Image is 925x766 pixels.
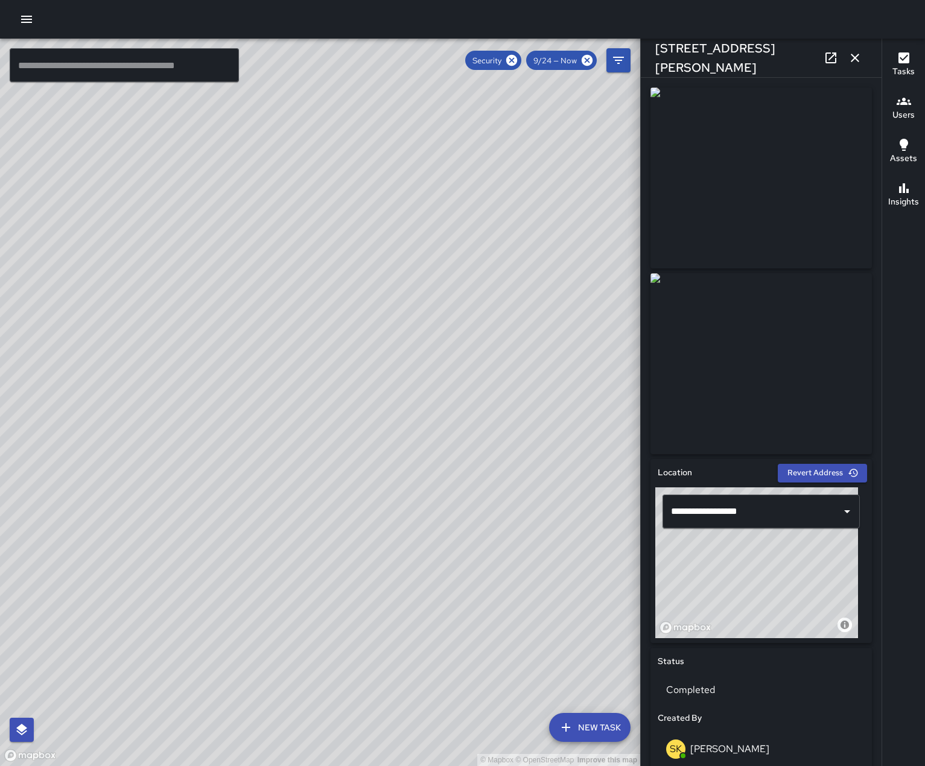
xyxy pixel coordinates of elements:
button: Filters [606,48,631,72]
button: Users [882,87,925,130]
button: Assets [882,130,925,174]
p: [PERSON_NAME] [690,742,769,755]
h6: Assets [890,152,917,165]
button: Open [839,503,856,520]
h6: Created By [658,712,702,725]
span: 9/24 — Now [526,55,584,66]
p: SK [670,742,682,756]
button: Tasks [882,43,925,87]
h6: Tasks [892,65,915,78]
div: 9/24 — Now [526,51,597,70]
span: Security [465,55,509,66]
h6: Status [658,655,684,668]
h6: Users [892,109,915,122]
button: New Task [549,713,631,742]
img: request_images%2Fb9e63b70-998c-11f0-a515-998390a1d3b4 [650,273,872,454]
h6: Insights [888,195,919,209]
div: Security [465,51,521,70]
button: Revert Address [778,464,867,483]
h6: [STREET_ADDRESS][PERSON_NAME] [655,39,819,77]
button: Insights [882,174,925,217]
img: request_images%2Fb8810620-998c-11f0-a515-998390a1d3b4 [650,87,872,268]
h6: Location [658,466,692,480]
p: Completed [666,683,856,697]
